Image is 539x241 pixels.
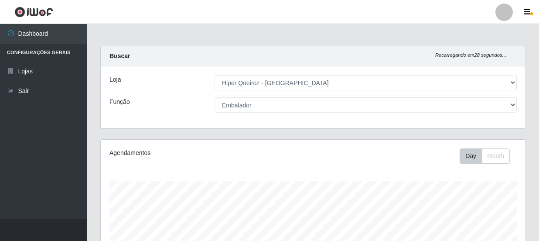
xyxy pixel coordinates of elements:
div: First group [460,148,510,164]
i: Recarregando em 28 segundos... [435,52,506,58]
label: Loja [109,75,121,84]
div: Agendamentos [109,148,272,158]
div: Toolbar with button groups [460,148,517,164]
button: Month [481,148,510,164]
label: Função [109,97,130,107]
strong: Buscar [109,52,130,59]
img: CoreUI Logo [14,7,53,17]
button: Day [460,148,482,164]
